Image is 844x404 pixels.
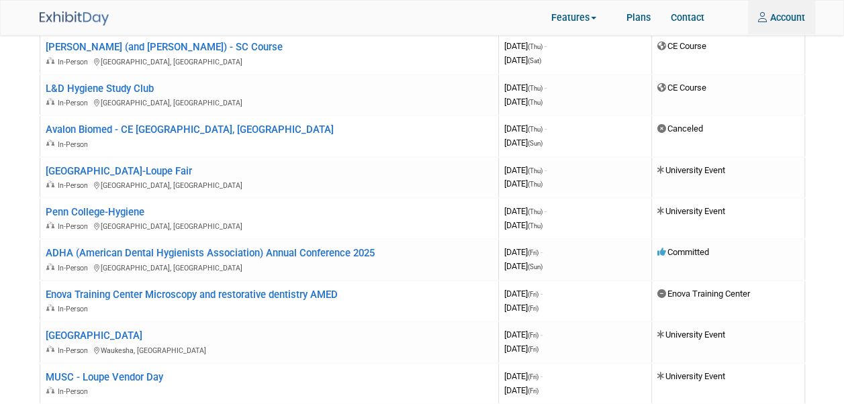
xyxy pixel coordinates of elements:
[657,83,706,93] span: CE Course
[545,123,547,134] span: -
[504,247,543,257] span: [DATE]
[504,83,547,93] span: [DATE]
[46,206,144,218] a: Penn College-Hygiene
[504,371,543,381] span: [DATE]
[46,247,375,259] a: ADHA (American Dental Hygienists Association) Annual Conference 2025
[46,41,283,53] a: [PERSON_NAME] (and [PERSON_NAME]) - SC Course
[541,330,543,340] span: -
[748,1,815,34] a: Account
[504,330,543,340] span: [DATE]
[528,332,538,339] span: (Fri)
[46,221,54,228] img: In-Person Event
[528,291,538,298] span: (Fri)
[504,261,543,271] span: [DATE]
[46,165,192,177] a: [GEOGRAPHIC_DATA]-Loupe Fair
[40,11,109,26] img: ExhibitDay
[528,57,541,64] span: (Sat)
[661,1,714,34] a: Contact
[545,83,547,93] span: -
[46,140,54,146] img: In-Person Event
[541,371,543,381] span: -
[46,330,142,342] a: [GEOGRAPHIC_DATA]
[541,247,543,257] span: -
[657,247,709,257] span: Committed
[46,57,54,64] img: In-Person Event
[545,41,547,51] span: -
[58,58,92,66] span: In-Person
[46,344,493,356] div: Waukesha, [GEOGRAPHIC_DATA]
[504,206,547,216] span: [DATE]
[504,385,538,395] span: [DATE]
[528,305,538,312] span: (Fri)
[46,219,493,232] div: [GEOGRAPHIC_DATA], [GEOGRAPHIC_DATA]
[545,206,547,216] span: -
[541,2,616,35] a: Features
[528,181,543,188] span: (Thu)
[58,181,92,190] span: In-Person
[528,249,538,256] span: (Fri)
[58,264,92,272] span: In-Person
[58,222,92,231] span: In-Person
[46,55,493,67] div: [GEOGRAPHIC_DATA], [GEOGRAPHIC_DATA]
[504,123,547,134] span: [DATE]
[616,1,661,34] a: Plans
[528,125,543,133] span: (Thu)
[58,99,92,107] span: In-Person
[46,371,163,383] a: MUSC - Loupe Vendor Day
[58,346,92,355] span: In-Person
[504,303,538,313] span: [DATE]
[46,123,334,136] a: Avalon Biomed - CE [GEOGRAPHIC_DATA], [GEOGRAPHIC_DATA]
[504,41,547,51] span: [DATE]
[504,138,543,148] span: [DATE]
[528,346,538,353] span: (Fri)
[528,99,543,106] span: (Thu)
[46,304,54,311] img: In-Person Event
[504,289,543,299] span: [DATE]
[528,387,538,395] span: (Fri)
[545,165,547,175] span: -
[541,289,543,299] span: -
[657,123,703,134] span: Canceled
[504,344,538,354] span: [DATE]
[528,140,543,147] span: (Sun)
[528,43,543,50] span: (Thu)
[58,387,92,396] span: In-Person
[58,140,92,149] span: In-Person
[657,330,725,340] span: University Event
[504,97,543,107] span: [DATE]
[528,373,538,381] span: (Fri)
[504,165,547,175] span: [DATE]
[46,98,54,105] img: In-Person Event
[528,263,543,270] span: (Sun)
[46,181,54,187] img: In-Person Event
[46,289,338,301] a: Enova Training Center Microscopy and restorative dentistry AMED
[528,167,543,174] span: (Thu)
[46,179,493,191] div: [GEOGRAPHIC_DATA], [GEOGRAPHIC_DATA]
[657,371,725,381] span: University Event
[657,289,750,299] span: Enova Training Center
[46,261,493,273] div: [GEOGRAPHIC_DATA], [GEOGRAPHIC_DATA]
[657,165,725,175] span: University Event
[46,96,493,108] div: [GEOGRAPHIC_DATA], [GEOGRAPHIC_DATA]
[46,263,54,270] img: In-Person Event
[504,55,541,65] span: [DATE]
[657,41,706,51] span: CE Course
[46,346,54,352] img: In-Person Event
[504,179,543,189] span: [DATE]
[528,222,543,230] span: (Thu)
[46,387,54,393] img: In-Person Event
[657,206,725,216] span: University Event
[528,208,543,215] span: (Thu)
[504,220,543,230] span: [DATE]
[46,83,154,95] a: L&D Hygiene Study Club
[528,85,543,92] span: (Thu)
[58,305,92,313] span: In-Person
